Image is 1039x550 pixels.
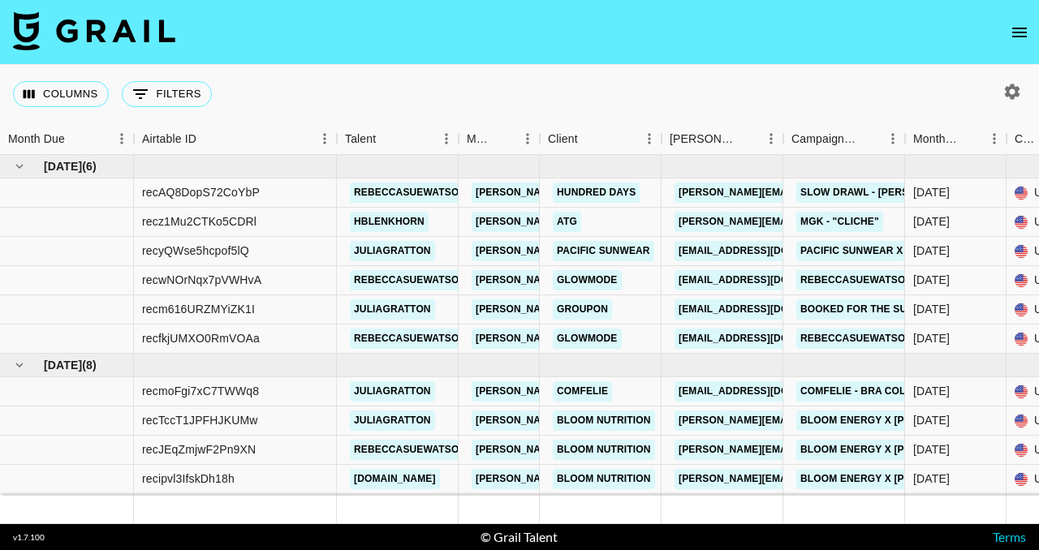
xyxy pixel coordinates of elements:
[913,412,950,428] div: Jul '25
[350,329,470,349] a: rebeccasuewatson
[675,241,856,261] a: [EMAIL_ADDRESS][DOMAIN_NAME]
[350,440,470,460] a: rebeccasuewatson
[913,213,950,230] div: Jun '25
[467,123,493,155] div: Manager
[540,123,662,155] div: Client
[376,127,399,150] button: Sort
[675,381,856,402] a: [EMAIL_ADDRESS][DOMAIN_NAME]
[142,412,258,428] div: recTccT1JPFHJKUMw
[791,123,858,155] div: Campaign (Type)
[472,212,820,232] a: [PERSON_NAME][EMAIL_ADDRESS][PERSON_NAME][DOMAIN_NAME]
[913,471,950,487] div: Jul '25
[736,127,759,150] button: Sort
[675,469,939,489] a: [PERSON_NAME][EMAIL_ADDRESS][DOMAIN_NAME]
[337,123,459,155] div: Talent
[913,272,950,288] div: Jun '25
[982,127,1007,151] button: Menu
[472,329,820,349] a: [PERSON_NAME][EMAIL_ADDRESS][PERSON_NAME][DOMAIN_NAME]
[472,469,820,489] a: [PERSON_NAME][EMAIL_ADDRESS][PERSON_NAME][DOMAIN_NAME]
[142,301,255,317] div: recm616URZMYiZK1I
[759,127,783,151] button: Menu
[796,469,1037,489] a: Bloom Energy X [PERSON_NAME] (2 Videos)
[796,241,993,261] a: Pacific Sunwear x [PERSON_NAME]
[350,410,435,431] a: juliagratton
[472,241,820,261] a: [PERSON_NAME][EMAIL_ADDRESS][PERSON_NAME][DOMAIN_NAME]
[142,123,196,155] div: Airtable ID
[959,127,982,150] button: Sort
[142,471,235,487] div: recipvl3IfskDh18h
[670,123,736,155] div: [PERSON_NAME]
[783,123,905,155] div: Campaign (Type)
[675,183,939,203] a: [PERSON_NAME][EMAIL_ADDRESS][DOMAIN_NAME]
[82,158,97,174] span: ( 6 )
[553,270,622,290] a: GLOWMODE
[796,212,883,232] a: MGK - "Cliche"
[662,123,783,155] div: Booker
[675,270,856,290] a: [EMAIL_ADDRESS][DOMAIN_NAME]
[553,440,655,460] a: Bloom Nutrition
[796,410,1037,431] a: Bloom Energy X [PERSON_NAME] (2 Videos)
[472,270,820,290] a: [PERSON_NAME][EMAIL_ADDRESS][PERSON_NAME][DOMAIN_NAME]
[553,212,581,232] a: ATG
[637,127,662,151] button: Menu
[8,354,31,376] button: hide children
[913,184,950,200] div: Jun '25
[553,241,654,261] a: Pacific Sunwear
[142,383,259,399] div: recmoFgi7xC7TWWq8
[350,183,470,203] a: rebeccasuewatson
[345,123,376,155] div: Talent
[796,440,981,460] a: Bloom Energy X [PERSON_NAME]
[142,330,260,346] div: recfkjUMXO0RmVOAa
[675,410,939,431] a: [PERSON_NAME][EMAIL_ADDRESS][DOMAIN_NAME]
[578,127,601,150] button: Sort
[675,440,939,460] a: [PERSON_NAME][EMAIL_ADDRESS][DOMAIN_NAME]
[13,81,109,107] button: Select columns
[142,272,261,288] div: recwNOrNqx7pVWHvA
[913,330,950,346] div: Jun '25
[472,381,820,402] a: [PERSON_NAME][EMAIL_ADDRESS][PERSON_NAME][DOMAIN_NAME]
[905,123,1007,155] div: Month Due
[472,299,820,320] a: [PERSON_NAME][EMAIL_ADDRESS][PERSON_NAME][DOMAIN_NAME]
[142,243,249,259] div: recyQWse5hcpof5lQ
[472,440,820,460] a: [PERSON_NAME][EMAIL_ADDRESS][PERSON_NAME][DOMAIN_NAME]
[993,529,1026,544] a: Terms
[350,299,435,320] a: juliagratton
[515,127,540,151] button: Menu
[8,123,65,155] div: Month Due
[481,529,558,545] div: © Grail Talent
[44,158,82,174] span: [DATE]
[553,183,640,203] a: Hundred Days
[796,381,975,402] a: Comfelie - Bra Collaboration
[459,123,540,155] div: Manager
[142,441,256,458] div: recJEqZmjwF2Pn9XN
[350,212,429,232] a: hblenkhorn
[472,410,820,431] a: [PERSON_NAME][EMAIL_ADDRESS][PERSON_NAME][DOMAIN_NAME]
[82,357,97,373] span: ( 8 )
[913,243,950,259] div: Jun '25
[548,123,578,155] div: Client
[796,183,965,203] a: Slow Drawl - [PERSON_NAME]
[350,469,440,489] a: [DOMAIN_NAME]
[142,213,257,230] div: recz1Mu2CTKo5CDRl
[13,532,45,543] div: v 1.7.100
[858,127,881,150] button: Sort
[796,299,1002,320] a: Booked For The Summer - GroupOn
[13,11,175,50] img: Grail Talent
[434,127,459,151] button: Menu
[553,381,612,402] a: Comfelie
[913,383,950,399] div: Jul '25
[553,410,655,431] a: Bloom Nutrition
[134,123,337,155] div: Airtable ID
[196,127,219,150] button: Sort
[350,270,470,290] a: rebeccasuewatson
[553,299,612,320] a: GroupOn
[675,329,856,349] a: [EMAIL_ADDRESS][DOMAIN_NAME]
[881,127,905,151] button: Menu
[8,155,31,178] button: hide children
[313,127,337,151] button: Menu
[913,441,950,458] div: Jul '25
[350,381,435,402] a: juliagratton
[142,184,260,200] div: recAQ8DopS72CoYbP
[675,299,856,320] a: [EMAIL_ADDRESS][DOMAIN_NAME]
[122,81,212,107] button: Show filters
